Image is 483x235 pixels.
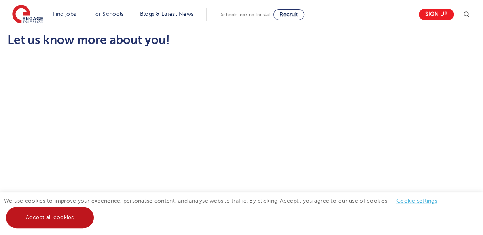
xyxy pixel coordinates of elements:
a: Accept all cookies [6,207,94,228]
a: Blogs & Latest News [140,11,194,17]
span: Schools looking for staff [221,12,272,17]
a: For Schools [92,11,123,17]
a: Recruit [273,9,304,20]
span: We use cookies to improve your experience, personalise content, and analyse website traffic. By c... [4,198,445,220]
img: Engage Education [12,5,43,25]
a: Find jobs [53,11,76,17]
span: Recruit [280,11,298,17]
h2: Let us know more about you! [8,33,316,47]
a: Cookie settings [396,198,437,204]
a: Sign up [419,9,454,20]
